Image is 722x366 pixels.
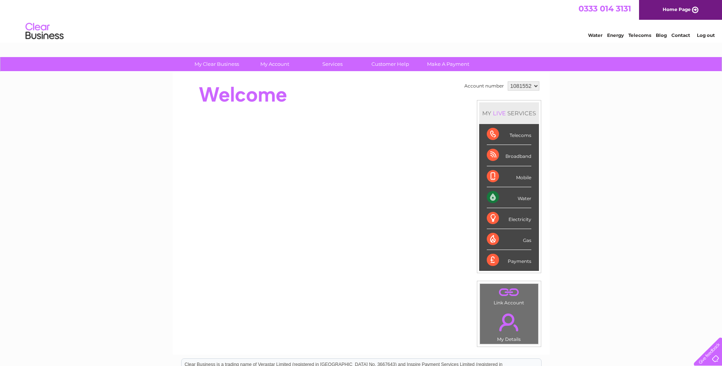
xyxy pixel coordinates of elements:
[243,57,306,71] a: My Account
[480,283,539,307] td: Link Account
[656,32,667,38] a: Blog
[359,57,422,71] a: Customer Help
[185,57,248,71] a: My Clear Business
[480,307,539,344] td: My Details
[487,187,531,208] div: Water
[487,229,531,250] div: Gas
[182,4,541,37] div: Clear Business is a trading name of Verastar Limited (registered in [GEOGRAPHIC_DATA] No. 3667643...
[482,286,536,299] a: .
[417,57,480,71] a: Make A Payment
[588,32,602,38] a: Water
[487,124,531,145] div: Telecoms
[579,4,631,13] a: 0333 014 3131
[487,166,531,187] div: Mobile
[487,208,531,229] div: Electricity
[487,250,531,271] div: Payments
[301,57,364,71] a: Services
[462,80,506,92] td: Account number
[607,32,624,38] a: Energy
[671,32,690,38] a: Contact
[25,20,64,43] img: logo.png
[491,110,507,117] div: LIVE
[482,309,536,336] a: .
[628,32,651,38] a: Telecoms
[487,145,531,166] div: Broadband
[479,102,539,124] div: MY SERVICES
[697,32,715,38] a: Log out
